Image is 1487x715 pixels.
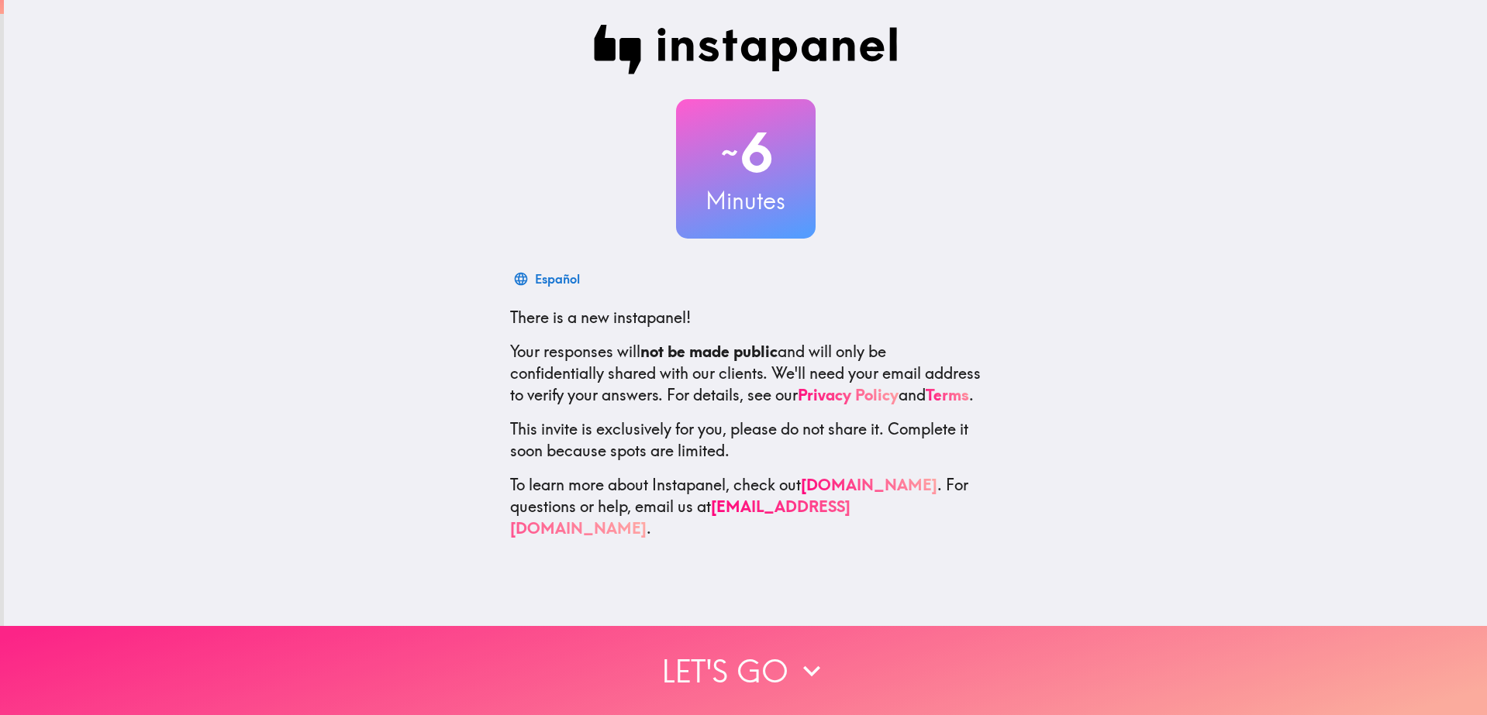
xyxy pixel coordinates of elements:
[676,121,816,184] h2: 6
[801,475,937,494] a: [DOMAIN_NAME]
[510,474,982,539] p: To learn more about Instapanel, check out . For questions or help, email us at .
[535,268,580,290] div: Español
[594,25,898,74] img: Instapanel
[798,385,899,404] a: Privacy Policy
[510,263,586,294] button: Español
[926,385,969,404] a: Terms
[510,341,982,406] p: Your responses will and will only be confidentially shared with our clients. We'll need your emai...
[510,418,982,462] p: This invite is exclusively for you, please do not share it. Complete it soon because spots are li...
[719,129,740,176] span: ~
[676,184,816,217] h3: Minutes
[510,308,691,327] span: There is a new instapanel!
[510,497,850,538] a: [EMAIL_ADDRESS][DOMAIN_NAME]
[640,342,778,361] b: not be made public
